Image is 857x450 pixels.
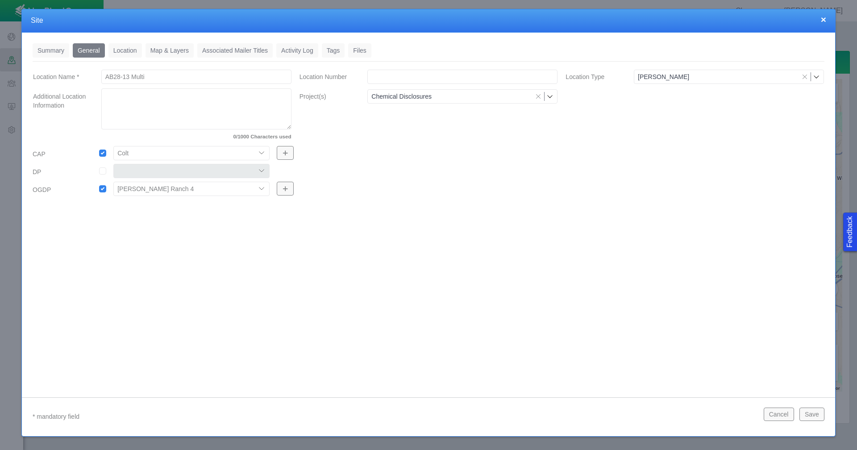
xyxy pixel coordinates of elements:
[764,408,794,421] button: Cancel
[101,133,291,141] label: 0/1000 Characters used
[558,69,627,85] label: Location Type
[533,92,544,101] button: Clear selection
[33,186,51,193] span: OGDP
[108,43,142,58] a: Location
[276,43,318,58] a: Activity Log
[33,150,46,158] span: CAP
[799,408,824,421] button: Save
[322,43,345,58] a: Tags
[26,69,94,85] label: Location Name *
[821,15,826,24] button: close
[73,43,105,58] a: General
[348,43,371,58] a: Files
[146,43,194,58] a: Map & Layers
[292,88,361,104] label: Project(s)
[33,43,69,58] a: Summary
[26,88,94,143] label: Additional Location Information
[292,69,361,85] label: Location Number
[799,72,811,81] button: Clear selection
[197,43,273,58] a: Associated Mailer Titles
[31,16,826,25] h4: Site
[33,411,757,422] p: * mandatory field
[33,168,41,175] span: DP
